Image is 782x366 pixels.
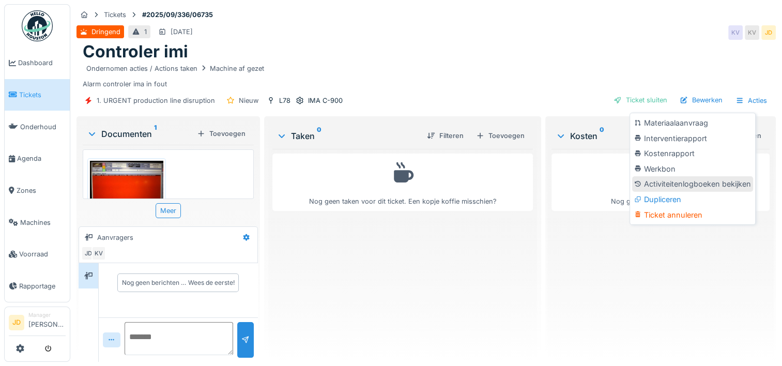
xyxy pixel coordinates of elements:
[317,130,321,142] sup: 0
[239,96,258,105] div: Nieuw
[17,186,66,195] span: Zones
[632,131,753,146] div: Interventierapport
[83,62,770,89] div: Alarm controler ima in fout
[104,10,126,20] div: Tickets
[156,203,181,218] div: Meer
[761,25,776,40] div: JD
[9,315,24,330] li: JD
[138,10,217,20] strong: #2025/09/336/06735
[193,127,250,141] div: Toevoegen
[90,161,163,216] img: 63f48df72fxgt6zbcp234pe7mq69
[600,130,604,142] sup: 0
[632,176,753,192] div: Activiteitenlogboeken bekijken
[17,154,66,163] span: Agenda
[97,233,133,242] div: Aanvragers
[19,249,66,259] span: Voorraad
[87,128,193,140] div: Documenten
[28,311,66,333] li: [PERSON_NAME]
[19,90,66,100] span: Tickets
[97,96,215,105] div: 1. URGENT production line disruption
[472,129,529,143] div: Toevoegen
[81,246,96,261] div: JD
[22,10,53,41] img: Badge_color-CXgf-gQk.svg
[18,58,66,68] span: Dashboard
[423,129,468,143] div: Filteren
[86,64,264,73] div: Ondernomen acties / Actions taken Machine af gezet
[632,115,753,131] div: Materiaalaanvraag
[91,246,106,261] div: KV
[20,122,66,132] span: Onderhoud
[632,192,753,207] div: Dupliceren
[122,278,234,287] div: Nog geen berichten … Wees de eerste!
[632,161,753,177] div: Werkbon
[19,281,66,291] span: Rapportage
[279,158,526,206] div: Nog geen taken voor dit ticket. Een kopje koffie misschien?
[731,93,772,108] div: Acties
[83,42,188,62] h1: Controler imi
[609,93,671,107] div: Ticket sluiten
[28,311,66,319] div: Manager
[20,218,66,227] span: Machines
[556,130,655,142] div: Kosten
[171,27,193,37] div: [DATE]
[154,128,157,140] sup: 1
[279,96,290,105] div: L78
[728,25,743,40] div: KV
[745,25,759,40] div: KV
[632,207,753,223] div: Ticket annuleren
[632,146,753,161] div: Kostenrapport
[676,93,727,107] div: Bewerken
[308,96,343,105] div: IMA C-900
[144,27,147,37] div: 1
[91,27,120,37] div: Dringend
[558,158,763,206] div: Nog geen kosten voor dit ticket
[277,130,419,142] div: Taken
